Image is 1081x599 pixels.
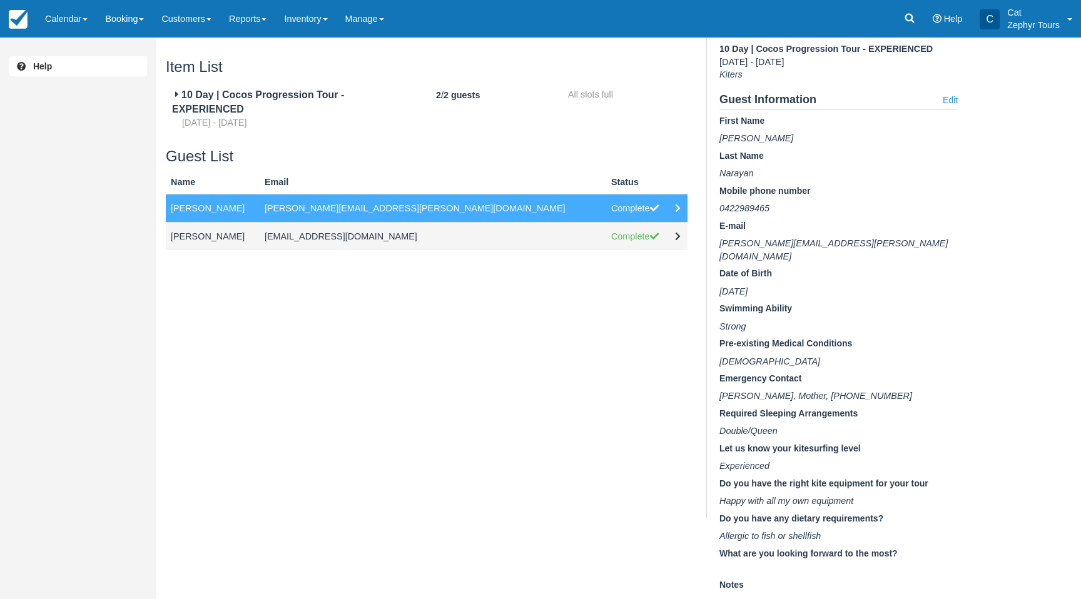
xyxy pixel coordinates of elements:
h5: Pre-existing Medical Conditions [719,339,958,348]
span: Complete [611,203,659,213]
span: / [436,90,480,100]
div: All slots full [568,88,681,101]
div: Kiters [719,68,958,81]
h5: Last Name [719,151,958,161]
td: [EMAIL_ADDRESS][DOMAIN_NAME] [260,222,606,250]
h3: Guest List [166,148,688,164]
span: [DATE] - [DATE] [182,118,246,128]
h5: Notes [719,580,958,590]
h5: Required Sleeping Arrangements [719,409,958,418]
th: Name [166,171,260,194]
p: Zephyr Tours [1007,19,1060,31]
b: 2 [444,90,449,100]
th: Email [260,171,606,194]
span: 10 Day | Cocos Progression Tour - EXPERIENCED [172,89,344,114]
span: [PERSON_NAME] [719,133,793,143]
h4: Guest Information [719,94,958,110]
h5: Swimming Ability [719,304,958,313]
h5: Do you have the right kite equipment for your tour [719,479,958,488]
span: Happy with all my own equipment [719,496,853,506]
td: [PERSON_NAME] [166,222,260,250]
div: C [980,9,1000,29]
span: [DATE] - [DATE] [719,57,784,67]
span: [PERSON_NAME], Mother, [PHONE_NUMBER] [719,391,912,401]
span: Double/Queen [719,426,778,436]
h5: Let us know your kitesurfing level [719,444,958,453]
td: [PERSON_NAME] [166,194,260,222]
p: Cat [1007,6,1060,19]
span: Allergic to fish or shellfish [719,531,821,541]
span: Complete [611,231,659,241]
b: 2 [436,90,441,100]
span: Experienced [719,461,769,471]
span: 10 Day | Cocos Progression Tour - EXPERIENCED [719,44,933,54]
h5: First Name [719,116,958,126]
h5: E-mail [719,221,958,231]
h5: Date of Birth [719,269,958,278]
h5: What are you looking forward to the most? [719,549,958,558]
a: Help [9,56,147,76]
b: Help [33,61,52,71]
span: Narayan [719,168,753,178]
img: checkfront-main-nav-mini-logo.png [9,10,28,29]
span: [PERSON_NAME][EMAIL_ADDRESS][PERSON_NAME][DOMAIN_NAME] [719,238,948,261]
b: guests [451,90,480,100]
span: [DATE] [719,286,748,296]
h5: Emergency Contact [719,374,958,383]
i: Help [933,14,941,23]
h5: Mobile phone number [719,186,958,196]
span: Help [944,14,963,24]
span: Strong [719,321,746,331]
span: 0422989465 [719,203,769,213]
td: [PERSON_NAME][EMAIL_ADDRESS][PERSON_NAME][DOMAIN_NAME] [260,194,606,222]
h5: Do you have any dietary requirements? [719,514,958,523]
a: Edit [943,94,958,106]
th: Status [606,171,670,194]
span: [DEMOGRAPHIC_DATA] [719,356,820,366]
h3: Item List [166,59,688,75]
